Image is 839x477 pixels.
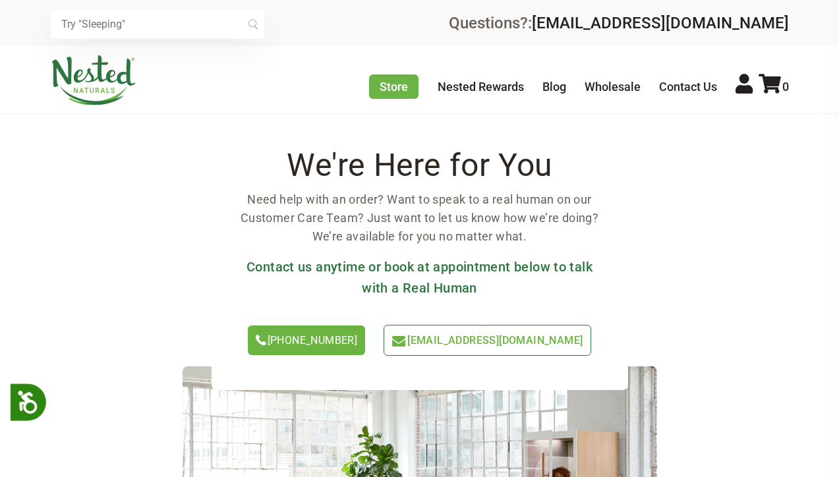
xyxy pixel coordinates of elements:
a: Contact Us [659,80,717,94]
a: [EMAIL_ADDRESS][DOMAIN_NAME] [384,325,591,356]
a: Wholesale [585,80,641,94]
h3: Contact us anytime or book at appointment below to talk with a Real Human [233,256,607,298]
a: Blog [542,80,566,94]
a: [PHONE_NUMBER] [248,325,366,355]
img: Nested Naturals [51,55,136,105]
a: [EMAIL_ADDRESS][DOMAIN_NAME] [532,14,789,32]
a: Store [369,74,419,99]
span: [EMAIL_ADDRESS][DOMAIN_NAME] [407,334,583,347]
h2: We're Here for You [233,151,607,180]
a: Nested Rewards [438,80,524,94]
a: 0 [759,80,789,94]
p: Need help with an order? Want to speak to a real human on our Customer Care Team? Just want to le... [233,190,607,246]
img: icon-email-light-green.svg [392,336,405,347]
input: Try "Sleeping" [51,10,264,39]
img: icon-phone.svg [256,335,266,345]
div: Questions?: [449,15,789,31]
span: 0 [782,80,789,94]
